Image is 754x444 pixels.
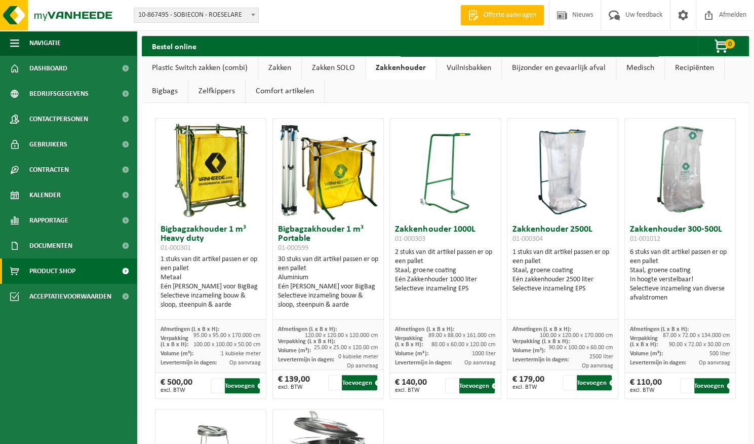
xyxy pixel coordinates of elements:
span: 0 [725,39,735,49]
span: Product Shop [29,258,75,284]
span: 01-000599 [278,244,308,252]
input: 1 [563,375,576,390]
span: Levertermijn in dagen: [395,360,451,366]
span: Afmetingen (L x B x H): [512,326,571,332]
span: Op aanvraag [347,363,378,369]
h3: Bigbagzakhouder 1 m³ Heavy duty [161,225,261,252]
div: 30 stuks van dit artikel passen er op een pallet [278,255,378,310]
span: 100.00 x 100.00 x 50.00 cm [193,342,261,348]
img: 01-000304 [537,119,588,220]
div: Selectieve inzameling EPS [395,284,495,293]
span: Levertermijn in dagen: [161,360,217,366]
span: Verpakking (L x B x H): [630,336,658,348]
h3: Zakkenhouder 2500L [512,225,613,245]
h3: Zakkenhouder 1000L [395,225,495,245]
span: Levertermijn in dagen: [512,357,569,363]
div: 1 stuks van dit artikel passen er op een pallet [512,248,613,293]
span: excl. BTW [512,384,544,390]
span: excl. BTW [630,387,662,393]
span: Levertermijn in dagen: [630,360,686,366]
div: Selectieve inzameling bouw & sloop, steenpuin & aarde [161,291,261,310]
span: Documenten [29,233,72,258]
div: Eén zakkenhouder 2500 liter [512,275,613,284]
div: Eén Zakkenhouder 1000 liter [395,275,495,284]
input: 1 [328,375,341,390]
span: Volume (m³): [278,348,311,354]
span: Volume (m³): [161,351,193,357]
a: Zelfkippers [188,80,245,103]
button: Toevoegen [342,375,377,390]
span: 01-000304 [512,235,543,243]
span: Kalender [29,182,61,208]
h3: Zakkenhouder 300-500L [630,225,730,245]
span: 500 liter [709,351,730,357]
div: € 110,00 [630,378,662,393]
span: Afmetingen (L x B x H): [395,326,454,332]
button: Toevoegen [225,378,260,393]
span: Verpakking (L x B x H): [512,339,570,345]
span: Offerte aanvragen [481,10,539,20]
div: Staal, groene coating [512,266,613,275]
img: 01-001012 [629,119,731,220]
h2: Bestel online [142,36,207,56]
a: Bigbags [142,80,188,103]
a: Recipiënten [665,56,724,80]
span: 25.00 x 25.00 x 120.00 cm [314,345,378,351]
div: In hoogte verstelbaar! [630,275,730,284]
div: 6 stuks van dit artikel passen er op een pallet [630,248,730,303]
a: Plastic Switch zakken (combi) [142,56,258,80]
span: 01-000301 [161,244,191,252]
span: excl. BTW [278,384,310,390]
span: Volume (m³): [512,348,545,354]
a: Zakken [258,56,301,80]
div: 1 stuks van dit artikel passen er op een pallet [161,255,261,310]
span: Gebruikers [29,132,67,157]
input: 1 [445,378,458,393]
span: 10-867495 - SOBIECON - ROESELARE [134,8,259,23]
span: 1 kubieke meter [221,351,261,357]
a: Comfort artikelen [246,80,324,103]
button: Toevoegen [577,375,612,390]
div: € 179,00 [512,375,544,390]
span: Verpakking (L x B x H): [278,339,335,345]
span: 10-867495 - SOBIECON - ROESELARE [134,8,258,22]
span: 80.00 x 60.00 x 120.00 cm [431,342,496,348]
span: Volume (m³): [630,351,663,357]
img: 01-000599 [277,119,379,220]
span: Afmetingen (L x B x H): [161,326,219,332]
div: € 140,00 [395,378,427,393]
span: Op aanvraag [581,363,613,369]
div: Metaal [161,273,261,282]
button: Toevoegen [694,378,729,393]
span: Verpakking (L x B x H): [161,336,188,348]
span: 01-001012 [630,235,660,243]
span: Navigatie [29,30,61,56]
span: Verpakking (L x B x H): [395,336,423,348]
div: Staal, groene coating [395,266,495,275]
span: Afmetingen (L x B x H): [278,326,337,332]
span: 90.00 x 100.00 x 60.00 cm [548,345,613,351]
span: 87.00 x 72.00 x 134.000 cm [663,332,730,339]
span: Volume (m³): [395,351,428,357]
button: Toevoegen [459,378,494,393]
a: Vuilnisbakken [436,56,501,80]
img: 01-000303 [420,119,470,220]
div: Selectieve inzameling van diverse afvalstromen [630,284,730,303]
span: excl. BTW [161,387,192,393]
span: Op aanvraag [229,360,261,366]
a: Zakken SOLO [302,56,365,80]
span: Rapportage [29,208,68,233]
span: 01-000303 [395,235,425,243]
a: Offerte aanvragen [460,5,544,25]
span: Afmetingen (L x B x H): [630,326,689,332]
span: Op aanvraag [464,360,496,366]
div: Selectieve inzameling EPS [512,284,613,293]
div: Selectieve inzameling bouw & sloop, steenpuin & aarde [278,291,378,310]
span: 2500 liter [589,354,613,360]
span: 1000 liter [472,351,496,357]
span: Op aanvraag [699,360,730,366]
div: Staal, groene coating [630,266,730,275]
span: 95.00 x 95.00 x 170.000 cm [193,332,261,339]
div: € 500,00 [161,378,192,393]
a: Bijzonder en gevaarlijk afval [502,56,616,80]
